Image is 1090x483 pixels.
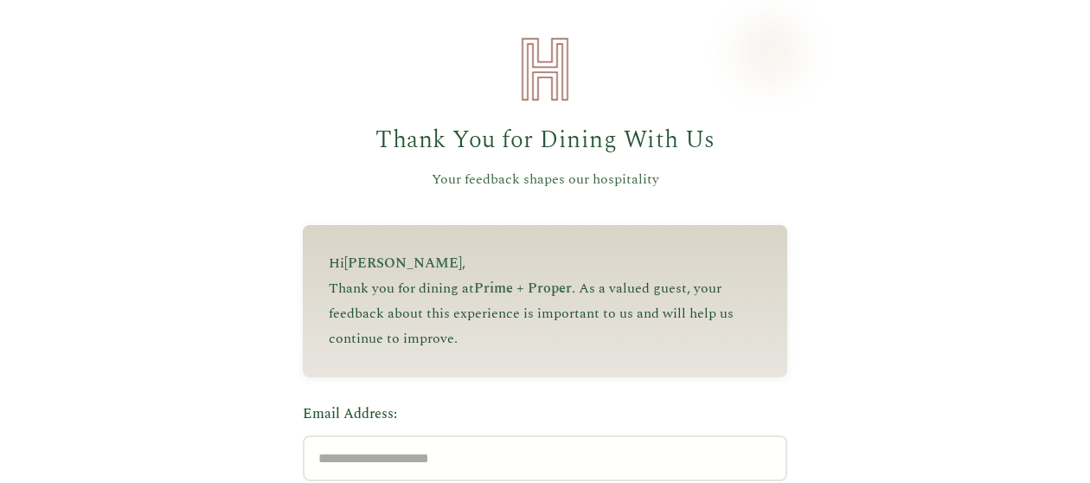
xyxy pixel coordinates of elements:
[474,278,572,299] span: Prime + Proper
[303,403,787,426] label: Email Address:
[329,276,761,351] p: Thank you for dining at . As a valued guest, your feedback about this experience is important to ...
[303,169,787,191] p: Your feedback shapes our hospitality
[510,35,580,104] img: Heirloom Hospitality Logo
[329,251,761,276] p: Hi ,
[344,253,462,274] span: [PERSON_NAME]
[303,121,787,160] h1: Thank You for Dining With Us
